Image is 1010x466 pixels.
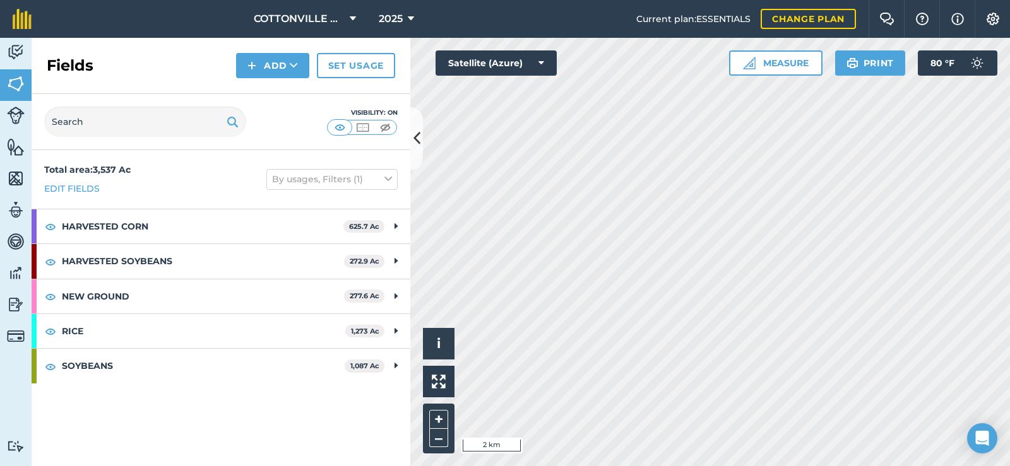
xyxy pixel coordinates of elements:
[7,264,25,283] img: svg+xml;base64,PD94bWwgdmVyc2lvbj0iMS4wIiBlbmNvZGluZz0idXRmLTgiPz4KPCEtLSBHZW5lcmF0b3I6IEFkb2JlIE...
[332,121,348,134] img: svg+xml;base64,PHN2ZyB4bWxucz0iaHR0cDovL3d3dy53My5vcmcvMjAwMC9zdmciIHdpZHRoPSI1MCIgaGVpZ2h0PSI0MC...
[227,114,239,129] img: svg+xml;base64,PHN2ZyB4bWxucz0iaHR0cDovL3d3dy53My5vcmcvMjAwMC9zdmciIHdpZHRoPSIxOSIgaGVpZ2h0PSIyNC...
[967,423,997,453] div: Open Intercom Messenger
[761,9,856,29] a: Change plan
[13,9,32,29] img: fieldmargin Logo
[7,137,25,156] img: svg+xml;base64,PHN2ZyB4bWxucz0iaHR0cDovL3d3dy53My5vcmcvMjAwMC9zdmciIHdpZHRoPSI1NiIgaGVpZ2h0PSI2MC...
[62,209,343,243] strong: HARVESTED CORN
[7,43,25,62] img: svg+xml;base64,PD94bWwgdmVyc2lvbj0iMS4wIiBlbmNvZGluZz0idXRmLTgiPz4KPCEtLSBHZW5lcmF0b3I6IEFkb2JlIE...
[32,209,410,243] div: HARVESTED CORN625.7 Ac
[835,50,906,76] button: Print
[32,314,410,348] div: RICE1,273 Ac
[351,327,379,335] strong: 1,273 Ac
[32,349,410,383] div: SOYBEANS1,087 Ac
[7,201,25,219] img: svg+xml;base64,PD94bWwgdmVyc2lvbj0iMS4wIiBlbmNvZGluZz0idXRmLTgiPz4KPCEtLSBHZW5lcmF0b3I6IEFkb2JlIE...
[7,295,25,314] img: svg+xml;base64,PD94bWwgdmVyc2lvbj0iMS4wIiBlbmNvZGluZz0idXRmLTgiPz4KPCEtLSBHZW5lcmF0b3I6IEFkb2JlIE...
[62,279,344,313] strong: NEW GROUND
[45,359,56,374] img: svg+xml;base64,PHN2ZyB4bWxucz0iaHR0cDovL3d3dy53My5vcmcvMjAwMC9zdmciIHdpZHRoPSIxOCIgaGVpZ2h0PSIyNC...
[7,169,25,188] img: svg+xml;base64,PHN2ZyB4bWxucz0iaHR0cDovL3d3dy53My5vcmcvMjAwMC9zdmciIHdpZHRoPSI1NiIgaGVpZ2h0PSI2MC...
[915,13,930,25] img: A question mark icon
[7,74,25,93] img: svg+xml;base64,PHN2ZyB4bWxucz0iaHR0cDovL3d3dy53My5vcmcvMjAwMC9zdmciIHdpZHRoPSI1NiIgaGVpZ2h0PSI2MC...
[350,291,379,300] strong: 277.6 Ac
[45,289,56,304] img: svg+xml;base64,PHN2ZyB4bWxucz0iaHR0cDovL3d3dy53My5vcmcvMjAwMC9zdmciIHdpZHRoPSIxOCIgaGVpZ2h0PSIyNC...
[423,328,454,359] button: i
[47,55,93,76] h2: Fields
[350,257,379,265] strong: 272.9 Ac
[377,121,393,134] img: svg+xml;base64,PHN2ZyB4bWxucz0iaHR0cDovL3d3dy53My5vcmcvMjAwMC9zdmciIHdpZHRoPSI1MCIgaGVpZ2h0PSI0MC...
[355,121,371,134] img: svg+xml;base64,PHN2ZyB4bWxucz0iaHR0cDovL3d3dy53My5vcmcvMjAwMC9zdmciIHdpZHRoPSI1MCIgaGVpZ2h0PSI0MC...
[44,182,100,195] a: Edit fields
[965,50,990,76] img: svg+xml;base64,PD94bWwgdmVyc2lvbj0iMS4wIiBlbmNvZGluZz0idXRmLTgiPz4KPCEtLSBHZW5lcmF0b3I6IEFkb2JlIE...
[254,11,345,26] span: COTTONVILLE PLANTING COMPANY, LLC
[45,254,56,269] img: svg+xml;base64,PHN2ZyB4bWxucz0iaHR0cDovL3d3dy53My5vcmcvMjAwMC9zdmciIHdpZHRoPSIxOCIgaGVpZ2h0PSIyNC...
[429,429,448,447] button: –
[350,361,379,370] strong: 1,087 Ac
[327,108,398,118] div: Visibility: On
[930,50,954,76] span: 80 ° F
[7,107,25,124] img: svg+xml;base64,PD94bWwgdmVyc2lvbj0iMS4wIiBlbmNvZGluZz0idXRmLTgiPz4KPCEtLSBHZW5lcmF0b3I6IEFkb2JlIE...
[44,164,131,175] strong: Total area : 3,537 Ac
[62,314,345,348] strong: RICE
[45,323,56,339] img: svg+xml;base64,PHN2ZyB4bWxucz0iaHR0cDovL3d3dy53My5vcmcvMjAwMC9zdmciIHdpZHRoPSIxOCIgaGVpZ2h0PSIyNC...
[951,11,964,26] img: svg+xml;base64,PHN2ZyB4bWxucz0iaHR0cDovL3d3dy53My5vcmcvMjAwMC9zdmciIHdpZHRoPSIxNyIgaGVpZ2h0PSIxNy...
[62,349,345,383] strong: SOYBEANS
[7,440,25,452] img: svg+xml;base64,PD94bWwgdmVyc2lvbj0iMS4wIiBlbmNvZGluZz0idXRmLTgiPz4KPCEtLSBHZW5lcmF0b3I6IEFkb2JlIE...
[7,232,25,251] img: svg+xml;base64,PD94bWwgdmVyc2lvbj0iMS4wIiBlbmNvZGluZz0idXRmLTgiPz4KPCEtLSBHZW5lcmF0b3I6IEFkb2JlIE...
[266,169,398,189] button: By usages, Filters (1)
[432,375,446,388] img: Four arrows, one pointing top left, one top right, one bottom right and the last bottom left
[317,53,395,78] a: Set usage
[879,13,894,25] img: Two speech bubbles overlapping with the left bubble in the forefront
[379,11,403,26] span: 2025
[729,50,823,76] button: Measure
[429,410,448,429] button: +
[437,335,441,351] span: i
[349,222,379,231] strong: 625.7 Ac
[45,219,56,234] img: svg+xml;base64,PHN2ZyB4bWxucz0iaHR0cDovL3d3dy53My5vcmcvMjAwMC9zdmciIHdpZHRoPSIxOCIgaGVpZ2h0PSIyNC...
[985,13,1001,25] img: A cog icon
[7,327,25,345] img: svg+xml;base64,PD94bWwgdmVyc2lvbj0iMS4wIiBlbmNvZGluZz0idXRmLTgiPz4KPCEtLSBHZW5lcmF0b3I6IEFkb2JlIE...
[32,279,410,313] div: NEW GROUND277.6 Ac
[236,53,309,78] button: Add
[636,12,751,26] span: Current plan : ESSENTIALS
[62,244,344,278] strong: HARVESTED SOYBEANS
[743,57,756,69] img: Ruler icon
[436,50,557,76] button: Satellite (Azure)
[247,58,256,73] img: svg+xml;base64,PHN2ZyB4bWxucz0iaHR0cDovL3d3dy53My5vcmcvMjAwMC9zdmciIHdpZHRoPSIxNCIgaGVpZ2h0PSIyNC...
[44,107,246,137] input: Search
[847,55,858,71] img: svg+xml;base64,PHN2ZyB4bWxucz0iaHR0cDovL3d3dy53My5vcmcvMjAwMC9zdmciIHdpZHRoPSIxOSIgaGVpZ2h0PSIyNC...
[918,50,997,76] button: 80 °F
[32,244,410,278] div: HARVESTED SOYBEANS272.9 Ac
